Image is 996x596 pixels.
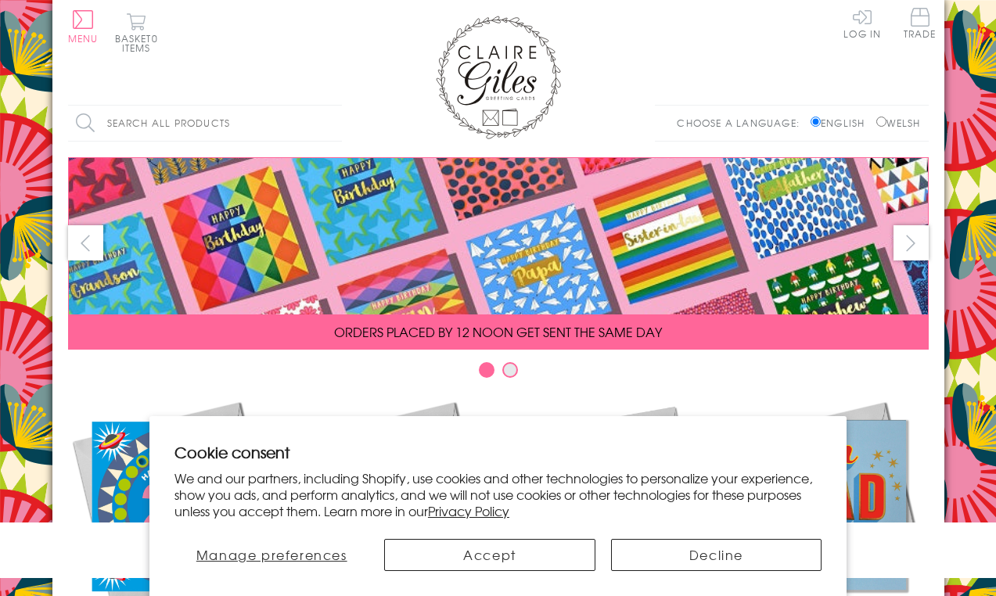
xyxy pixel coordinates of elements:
[196,545,347,564] span: Manage preferences
[68,106,342,141] input: Search all products
[334,322,662,341] span: ORDERS PLACED BY 12 NOON GET SENT THE SAME DAY
[611,539,822,571] button: Decline
[811,117,821,127] input: English
[174,539,369,571] button: Manage preferences
[479,362,494,378] button: Carousel Page 1 (Current Slide)
[428,501,509,520] a: Privacy Policy
[904,8,937,41] a: Trade
[115,13,158,52] button: Basket0 items
[174,470,822,519] p: We and our partners, including Shopify, use cookies and other technologies to personalize your ex...
[843,8,881,38] a: Log In
[68,10,99,43] button: Menu
[894,225,929,260] button: next
[384,539,595,571] button: Accept
[68,361,929,386] div: Carousel Pagination
[876,117,886,127] input: Welsh
[68,225,103,260] button: prev
[122,31,158,55] span: 0 items
[677,116,807,130] p: Choose a language:
[174,441,822,463] h2: Cookie consent
[68,31,99,45] span: Menu
[326,106,342,141] input: Search
[904,8,937,38] span: Trade
[876,116,921,130] label: Welsh
[811,116,872,130] label: English
[502,362,518,378] button: Carousel Page 2
[436,16,561,139] img: Claire Giles Greetings Cards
